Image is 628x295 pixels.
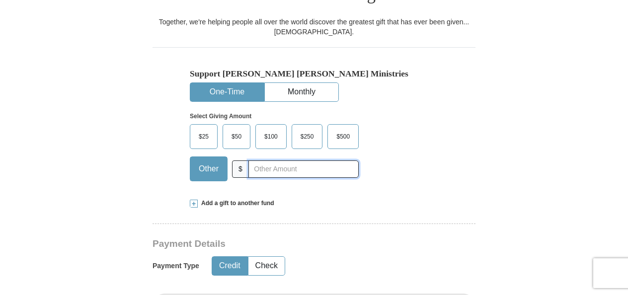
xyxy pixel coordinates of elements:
button: Credit [212,257,247,275]
button: Check [248,257,285,275]
span: $100 [259,129,283,144]
span: Other [194,161,224,176]
span: $25 [194,129,214,144]
h3: Payment Details [153,238,406,250]
span: $50 [227,129,246,144]
h5: Support [PERSON_NAME] [PERSON_NAME] Ministries [190,69,438,79]
span: Add a gift to another fund [198,199,274,208]
button: Monthly [265,83,338,101]
span: $ [232,160,249,178]
span: $500 [331,129,355,144]
div: Together, we're helping people all over the world discover the greatest gift that has ever been g... [153,17,475,37]
input: Other Amount [248,160,359,178]
strong: Select Giving Amount [190,113,251,120]
button: One-Time [190,83,264,101]
span: $250 [296,129,319,144]
h5: Payment Type [153,262,199,270]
